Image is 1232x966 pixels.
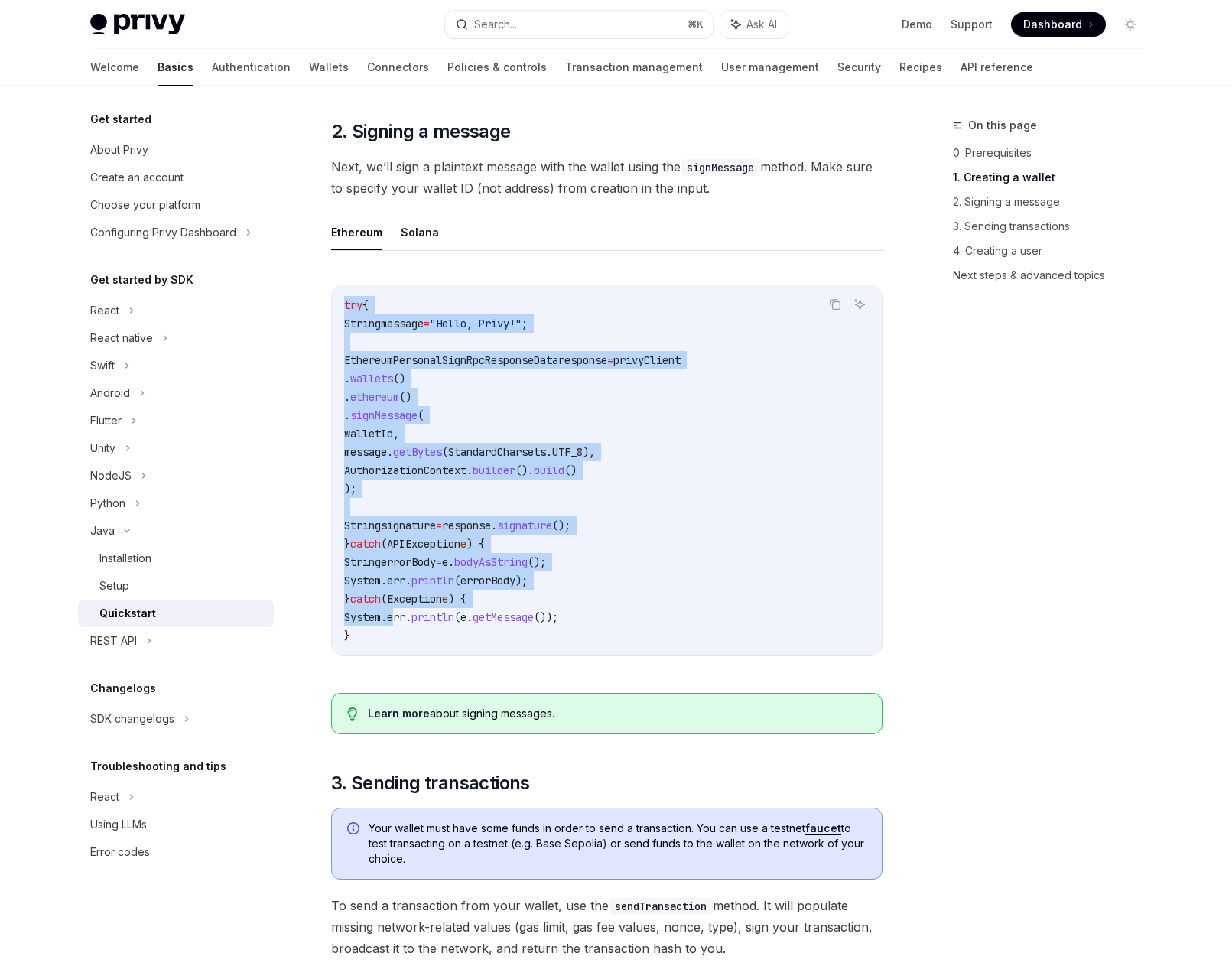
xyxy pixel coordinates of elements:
a: Installation [78,545,274,572]
button: Ask AI [720,11,788,38]
div: Quickstart [99,604,156,623]
a: faucet [805,821,841,835]
span: Exception [387,592,442,606]
svg: Info [347,822,362,838]
span: "Hello, Privy!" [430,317,522,330]
div: Swift [90,356,115,375]
span: . [546,445,552,459]
span: ( [442,445,448,459]
button: Solana [401,214,439,250]
span: { [362,298,369,312]
a: Support [951,17,993,32]
span: try [344,298,362,312]
span: . [466,610,473,624]
span: Your wallet must have some funds in order to send a transaction. You can use a testnet to test tr... [369,821,866,867]
span: = [436,555,442,569]
span: (); [552,519,570,532]
span: . [381,610,387,624]
div: React [90,788,119,806]
a: Policies & controls [447,49,547,86]
span: . [405,610,411,624]
span: () [564,463,577,477]
div: Unity [90,439,115,457]
span: APIException [387,537,460,551]
span: signMessage [350,408,418,422]
span: privyClient [613,353,681,367]
span: . [344,408,350,422]
button: Search...⌘K [445,11,713,38]
span: response [442,519,491,532]
span: Next, we’ll sign a plaintext message with the wallet using the method. Make sure to specify your ... [331,156,883,199]
span: catch [350,537,381,551]
a: Recipes [899,49,942,86]
span: ()); [534,610,558,624]
span: ( [381,537,387,551]
span: builder [473,463,515,477]
span: = [424,317,430,330]
span: message [381,317,424,330]
div: About Privy [90,141,148,159]
span: } [344,537,350,551]
h5: Changelogs [90,679,156,698]
span: ), [583,445,595,459]
span: 2. Signing a message [331,119,511,144]
span: On this page [968,116,1037,135]
span: walletId, [344,427,399,441]
span: bodyAsString [454,555,528,569]
button: Toggle dark mode [1118,12,1143,37]
a: Choose your platform [78,191,274,219]
span: ⌘ K [688,18,704,31]
a: 3. Sending transactions [953,214,1155,239]
div: Search... [474,15,517,34]
span: 3. Sending transactions [331,771,530,795]
a: Next steps & advanced topics [953,263,1155,288]
span: . [387,445,393,459]
span: EthereumPersonalSignRpcResponseData [344,353,558,367]
span: Dashboard [1023,17,1082,32]
span: } [344,629,350,642]
span: catch [350,592,381,606]
span: System [344,610,381,624]
button: Copy the contents from the code block [825,294,845,314]
code: signMessage [681,159,760,176]
a: Learn more [368,707,430,720]
a: About Privy [78,136,274,164]
a: Connectors [367,49,429,86]
span: wallets [350,372,393,385]
span: To send a transaction from your wallet, use the method. It will populate missing network-related ... [331,895,883,959]
span: ) { [466,537,485,551]
span: e [442,592,448,606]
a: 4. Creating a user [953,239,1155,263]
a: Welcome [90,49,139,86]
img: light logo [90,14,185,35]
span: e [442,555,448,569]
span: } [344,592,350,606]
span: String [344,317,381,330]
span: ( [418,408,424,422]
div: React [90,301,119,320]
span: . [344,390,350,404]
span: = [607,353,613,367]
span: ); [344,482,356,496]
span: . [466,463,473,477]
span: response [558,353,607,367]
span: getBytes [393,445,442,459]
span: e [460,610,466,624]
span: ( [381,592,387,606]
span: message [344,445,387,459]
span: (errorBody); [454,574,528,587]
h5: Get started [90,110,151,128]
span: ethereum [350,390,399,404]
a: Setup [78,572,274,600]
span: . [448,555,454,569]
a: Authentication [212,49,291,86]
a: Using LLMs [78,811,274,838]
a: API reference [961,49,1033,86]
span: build [534,463,564,477]
div: about signing messages. [368,706,866,721]
div: Configuring Privy Dashboard [90,223,236,242]
button: Ethereum [331,214,382,250]
span: () [393,372,405,385]
div: Choose your platform [90,196,200,214]
span: getMessage [473,610,534,624]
